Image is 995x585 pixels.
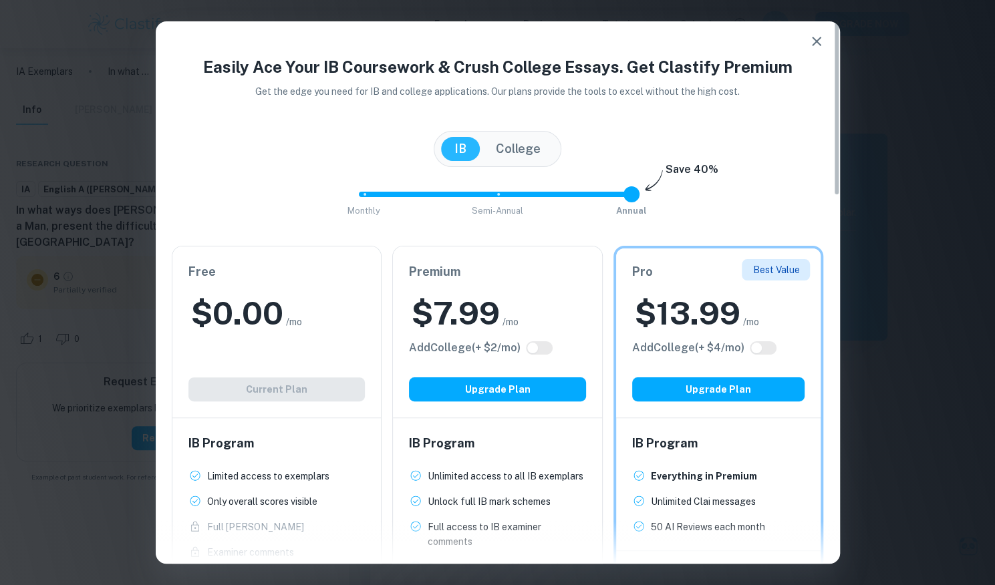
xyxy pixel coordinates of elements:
p: Get the edge you need for IB and college applications. Our plans provide the tools to excel witho... [237,84,758,99]
h6: Free [188,262,366,281]
h6: Click to see all the additional College features. [409,340,521,356]
button: IB [441,137,480,161]
p: Unlimited access to all IB exemplars [428,469,583,483]
img: subscription-arrow.svg [645,170,663,192]
p: 50 AI Reviews each month [651,520,765,534]
button: Upgrade Plan [632,377,805,401]
h2: $ 7.99 [412,292,500,335]
p: Best Value [752,262,799,277]
h6: Pro [632,262,805,281]
span: Monthly [347,206,380,216]
p: Everything in Premium [651,469,757,483]
p: Full access to IB examiner comments [428,520,586,549]
h6: Click to see all the additional College features. [632,340,744,356]
h6: Save 40% [666,162,718,184]
h2: $ 0.00 [191,292,283,335]
h2: $ 13.99 [635,292,740,335]
h4: Easily Ace Your IB Coursework & Crush College Essays. Get Clastify Premium [172,55,824,79]
h6: Premium [409,262,586,281]
span: /mo [743,315,759,329]
p: Limited access to exemplars [207,469,329,483]
span: /mo [286,315,302,329]
button: Upgrade Plan [409,377,586,401]
h6: IB Program [632,434,805,453]
h6: IB Program [188,434,366,453]
span: /mo [503,315,519,329]
p: Full [PERSON_NAME] [207,520,304,534]
p: Unlimited Clai messages [651,494,756,509]
p: Unlock full IB mark schemes [428,494,551,509]
h6: IB Program [409,434,586,453]
button: College [482,137,554,161]
span: Semi-Annual [472,206,523,216]
span: Annual [616,206,647,216]
p: Only overall scores visible [207,494,317,509]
